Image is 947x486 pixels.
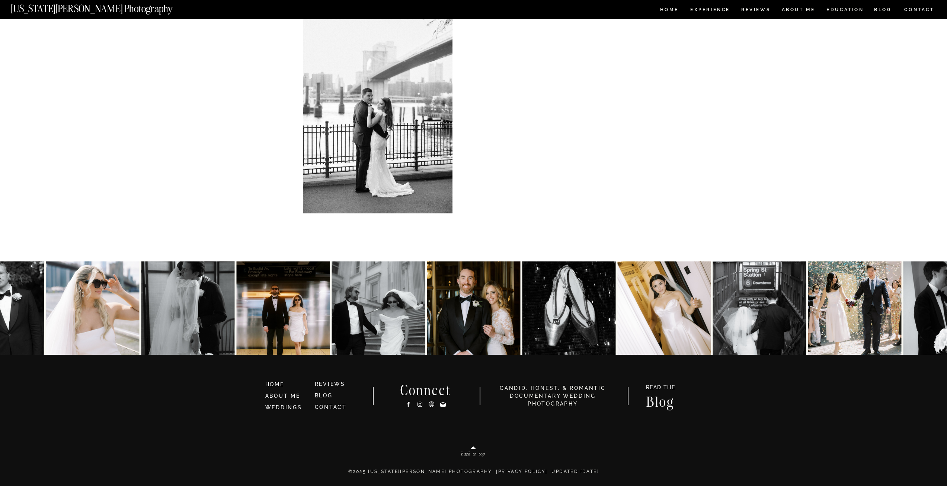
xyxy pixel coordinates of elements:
a: [US_STATE][PERSON_NAME] Photography [11,4,198,10]
a: READ THE [642,385,679,393]
img: NYC city hall weddings — my favorite way to spend a Friday 🕺 [808,261,901,355]
a: Blog [639,395,682,407]
a: CONTACT [904,6,935,14]
p: ©2025 [US_STATE][PERSON_NAME] PHOTOGRAPHY | | Updated [DATE] [250,468,697,483]
a: ABOUT ME [781,7,815,14]
img: Kat & Jett, NYC style [332,261,425,355]
a: HOME [265,381,308,389]
a: BLOG [874,7,892,14]
img: K&J [236,261,330,355]
a: Experience [690,7,729,14]
h2: Connect [391,384,461,396]
a: BLOG [315,393,333,398]
a: EDUCATION [826,7,865,14]
img: A&R at The Beekman [427,261,520,355]
a: back to top [429,451,517,459]
a: REVIEWS [741,7,769,14]
a: Privacy Policy [498,469,546,474]
img: Lauren 🤍 [617,261,711,355]
img: Anna & Felipe — embracing the moment, and the magic follows. [141,261,234,355]
a: REVIEWS [315,381,346,387]
h3: candid, honest, & romantic Documentary Wedding photography [490,384,615,408]
a: HOME [659,7,680,14]
a: WEDDINGS [265,404,302,410]
img: Dina & Kelvin [46,261,139,355]
a: CONTACT [315,404,347,410]
img: 🤍🤍🤍 [713,261,806,355]
a: ABOUT ME [265,393,300,399]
